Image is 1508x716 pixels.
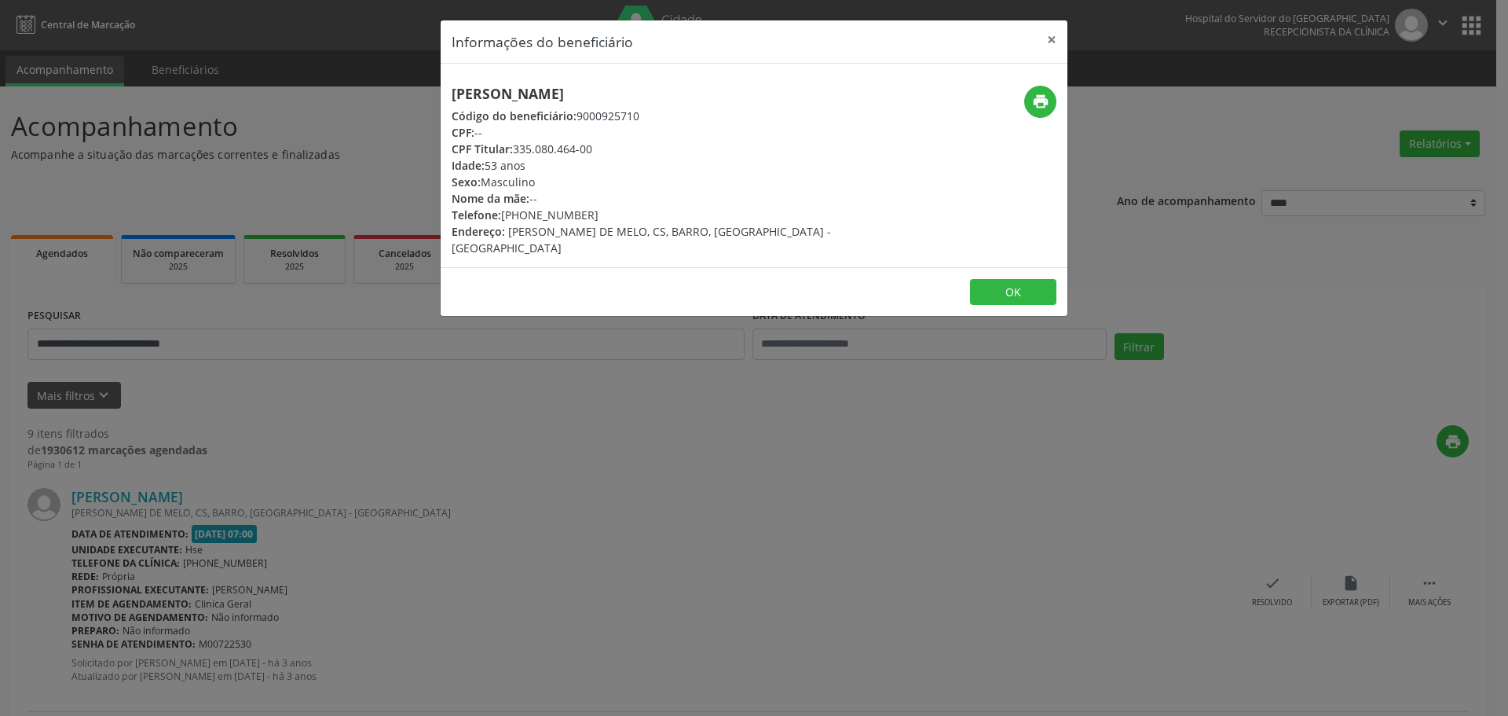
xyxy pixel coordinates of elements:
[452,207,847,223] div: [PHONE_NUMBER]
[970,279,1056,306] button: OK
[452,157,847,174] div: 53 anos
[452,108,576,123] span: Código do beneficiário:
[452,125,474,140] span: CPF:
[452,190,847,207] div: --
[452,224,831,255] span: [PERSON_NAME] DE MELO, CS, BARRO, [GEOGRAPHIC_DATA] - [GEOGRAPHIC_DATA]
[452,141,513,156] span: CPF Titular:
[452,158,485,173] span: Idade:
[452,207,501,222] span: Telefone:
[452,224,505,239] span: Endereço:
[1036,20,1067,59] button: Close
[452,108,847,124] div: 9000925710
[452,174,847,190] div: Masculino
[452,141,847,157] div: 335.080.464-00
[452,191,529,206] span: Nome da mãe:
[452,31,633,52] h5: Informações do beneficiário
[452,174,481,189] span: Sexo:
[1032,93,1049,110] i: print
[452,86,847,102] h5: [PERSON_NAME]
[452,124,847,141] div: --
[1024,86,1056,118] button: print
